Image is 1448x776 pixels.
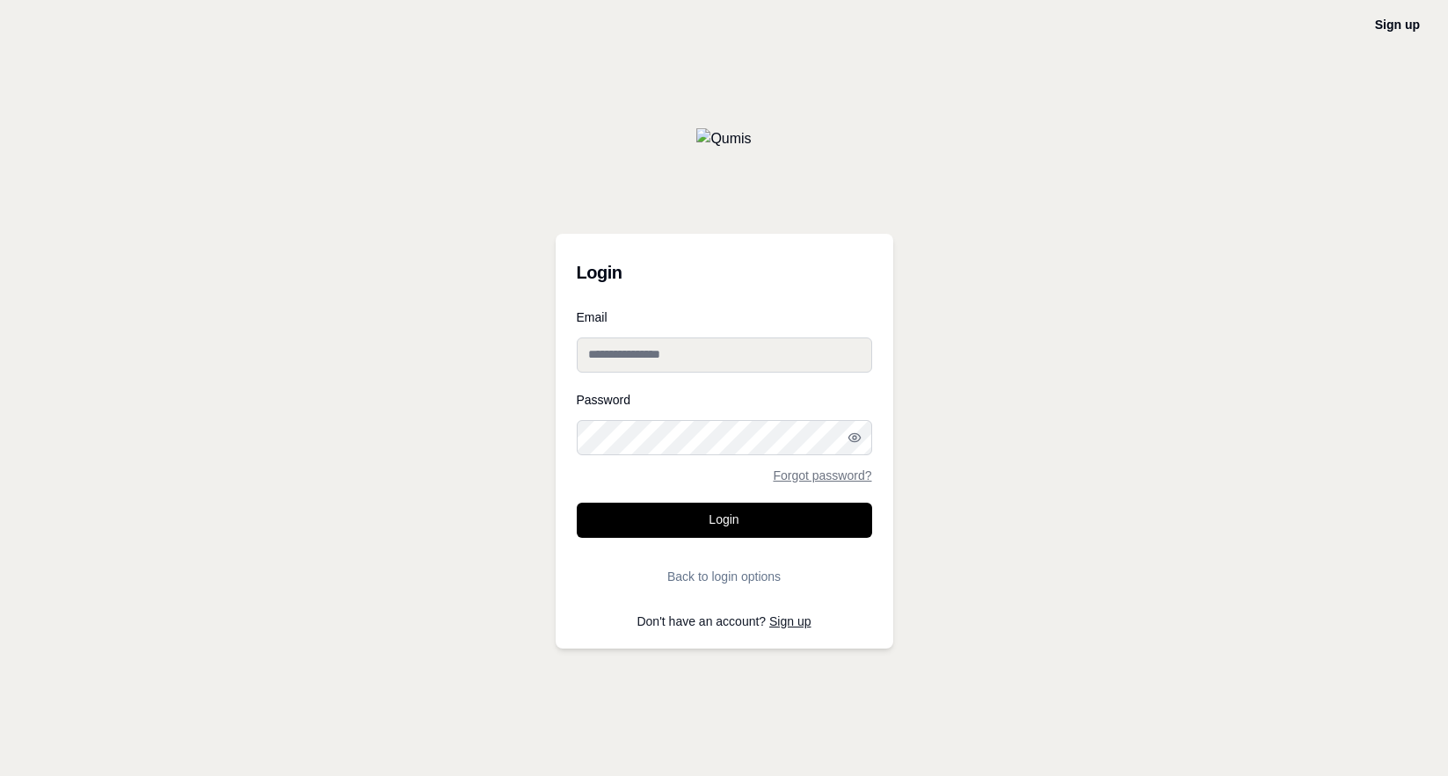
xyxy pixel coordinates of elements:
[696,128,751,149] img: Qumis
[577,615,872,627] p: Don't have an account?
[577,255,872,290] h3: Login
[773,469,871,482] a: Forgot password?
[577,394,872,406] label: Password
[577,311,872,323] label: Email
[1375,18,1420,32] a: Sign up
[577,503,872,538] button: Login
[577,559,872,594] button: Back to login options
[769,614,811,628] a: Sign up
